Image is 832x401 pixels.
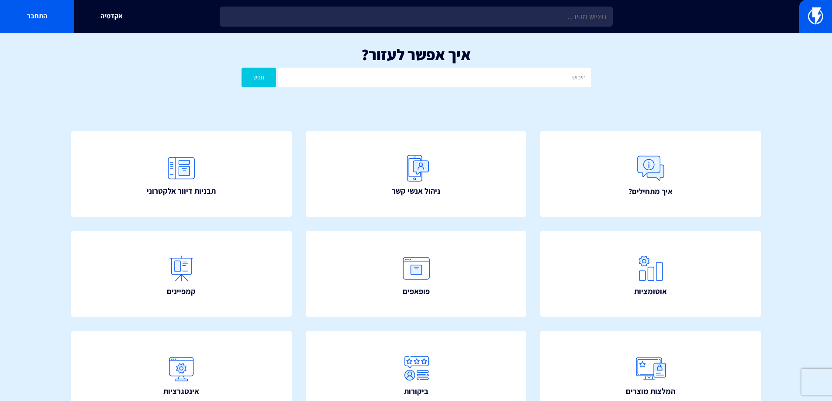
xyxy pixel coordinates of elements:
[392,185,440,197] span: ניהול אנשי קשר
[626,386,675,397] span: המלצות מוצרים
[220,7,613,27] input: חיפוש מהיר...
[540,131,761,217] a: איך מתחילים?
[628,186,673,197] span: איך מתחילים?
[634,286,667,297] span: אוטומציות
[147,185,216,197] span: תבניות דיוור אלקטרוני
[403,286,430,297] span: פופאפים
[306,131,527,217] a: ניהול אנשי קשר
[540,231,761,317] a: אוטומציות
[163,386,199,397] span: אינטגרציות
[71,131,292,217] a: תבניות דיוור אלקטרוני
[167,286,196,297] span: קמפיינים
[242,68,276,87] button: חפש
[13,46,819,63] h1: איך אפשר לעזור?
[404,386,428,397] span: ביקורות
[306,231,527,317] a: פופאפים
[71,231,292,317] a: קמפיינים
[278,68,590,87] input: חיפוש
